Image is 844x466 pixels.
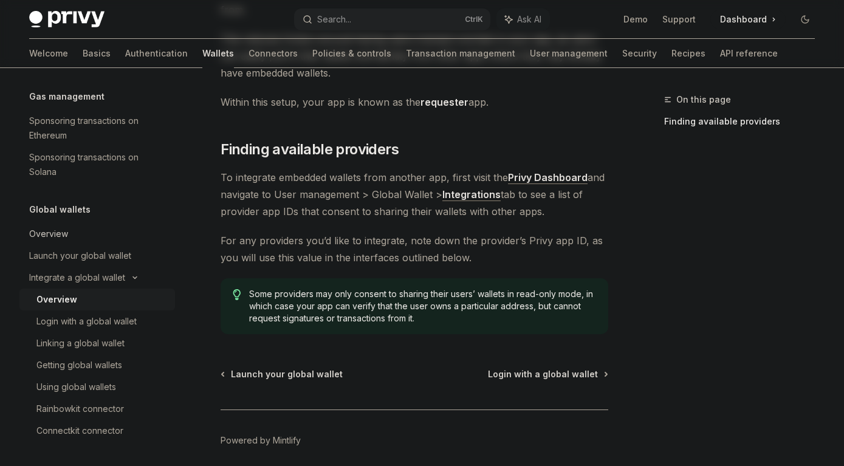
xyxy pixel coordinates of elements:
[676,92,731,107] span: On this page
[29,39,68,68] a: Welcome
[221,434,301,447] a: Powered by Mintlify
[530,39,608,68] a: User management
[19,354,175,376] a: Getting global wallets
[249,39,298,68] a: Connectors
[231,368,343,380] span: Launch your global wallet
[294,9,490,30] button: Search...CtrlK
[29,11,105,28] img: dark logo
[29,89,105,104] h5: Gas management
[222,368,343,380] a: Launch your global wallet
[496,9,550,30] button: Ask AI
[488,368,598,380] span: Login with a global wallet
[36,402,124,416] div: Rainbowkit connector
[19,332,175,354] a: Linking a global wallet
[623,13,648,26] a: Demo
[420,96,468,108] strong: requester
[19,310,175,332] a: Login with a global wallet
[19,398,175,420] a: Rainbowkit connector
[29,150,168,179] div: Sponsoring transactions on Solana
[517,13,541,26] span: Ask AI
[36,336,125,351] div: Linking a global wallet
[36,423,123,438] div: Connectkit connector
[508,171,588,184] a: Privy Dashboard
[662,13,696,26] a: Support
[36,292,77,307] div: Overview
[125,39,188,68] a: Authentication
[795,10,815,29] button: Toggle dark mode
[720,13,767,26] span: Dashboard
[249,288,596,324] span: Some providers may only consent to sharing their users’ wallets in read-only mode, in which case ...
[312,39,391,68] a: Policies & controls
[221,169,608,220] span: To integrate embedded wallets from another app, first visit the and navigate to User management >...
[317,12,351,27] div: Search...
[29,227,68,241] div: Overview
[221,140,399,159] span: Finding available providers
[36,358,122,372] div: Getting global wallets
[202,39,234,68] a: Wallets
[83,39,111,68] a: Basics
[442,188,501,201] a: Integrations
[29,270,125,285] div: Integrate a global wallet
[622,39,657,68] a: Security
[221,94,608,111] span: Within this setup, your app is known as the app.
[19,245,175,267] a: Launch your global wallet
[671,39,705,68] a: Recipes
[406,39,515,68] a: Transaction management
[221,232,608,266] span: For any providers you’d like to integrate, note down the provider’s Privy app ID, as you will use...
[29,248,131,263] div: Launch your global wallet
[19,289,175,310] a: Overview
[29,202,91,217] h5: Global wallets
[19,376,175,398] a: Using global wallets
[19,420,175,442] a: Connectkit connector
[36,380,116,394] div: Using global wallets
[29,114,168,143] div: Sponsoring transactions on Ethereum
[710,10,786,29] a: Dashboard
[465,15,483,24] span: Ctrl K
[488,368,607,380] a: Login with a global wallet
[19,223,175,245] a: Overview
[720,39,778,68] a: API reference
[233,289,241,300] svg: Tip
[19,110,175,146] a: Sponsoring transactions on Ethereum
[664,112,825,131] a: Finding available providers
[19,146,175,183] a: Sponsoring transactions on Solana
[36,314,137,329] div: Login with a global wallet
